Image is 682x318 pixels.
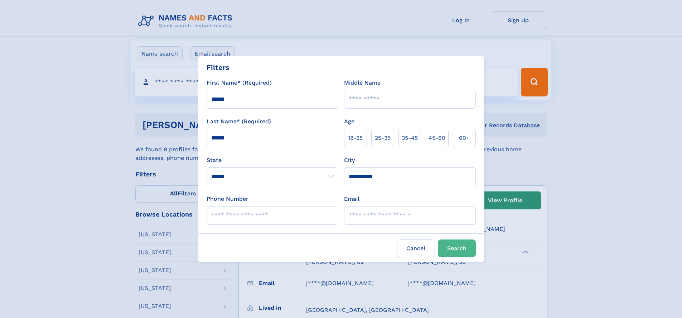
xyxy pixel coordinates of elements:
span: 35‑45 [402,134,418,142]
div: Filters [207,62,229,73]
label: Last Name* (Required) [207,117,271,126]
label: First Name* (Required) [207,79,272,87]
label: City [344,156,355,165]
label: Age [344,117,354,126]
label: Middle Name [344,79,381,87]
label: Phone Number [207,195,248,203]
span: 45‑60 [429,134,445,142]
button: Search [438,239,476,257]
label: State [207,156,338,165]
label: Cancel [397,239,435,257]
span: 18‑25 [348,134,363,142]
span: 60+ [459,134,470,142]
span: 25‑35 [375,134,391,142]
label: Email [344,195,359,203]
